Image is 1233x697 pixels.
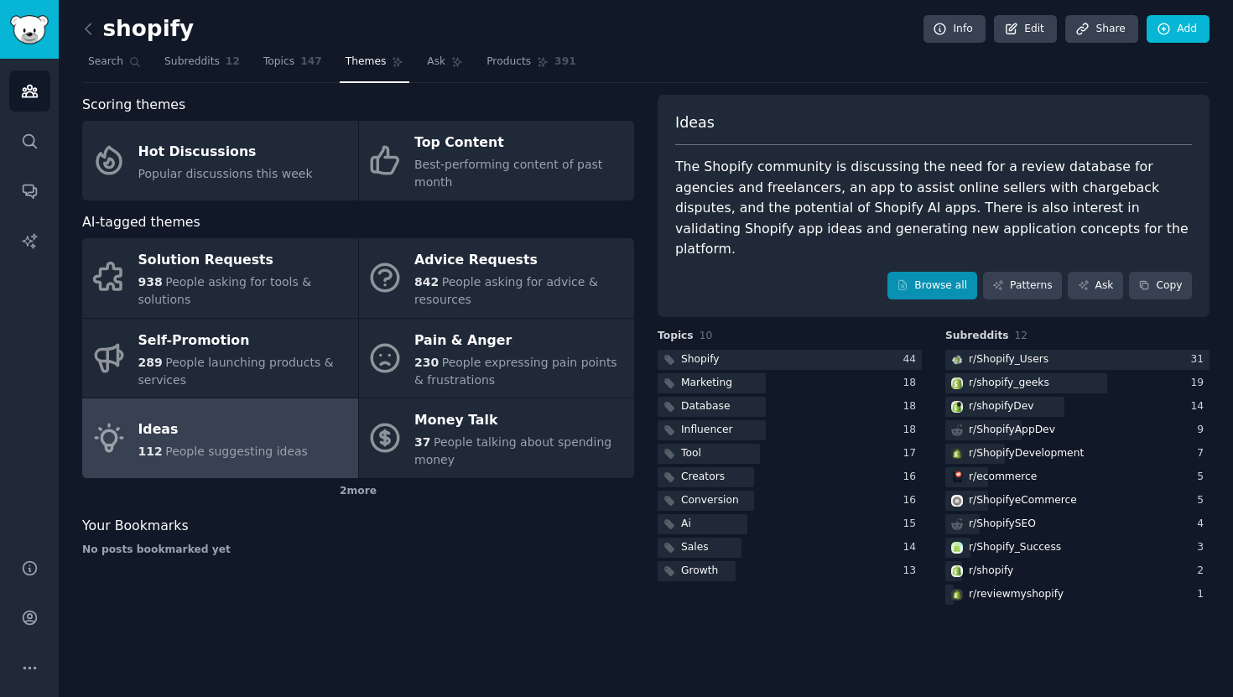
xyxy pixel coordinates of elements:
[681,376,732,391] div: Marketing
[983,272,1062,300] a: Patterns
[903,470,922,485] div: 16
[82,516,189,537] span: Your Bookmarks
[681,540,709,555] div: Sales
[300,55,322,70] span: 147
[414,130,626,157] div: Top Content
[658,467,922,488] a: Creators16
[945,585,1210,606] a: reviewmyshopifyr/reviewmyshopify1
[421,49,469,83] a: Ask
[481,49,581,83] a: Products391
[681,517,691,532] div: Ai
[951,471,963,483] img: ecommerce
[945,420,1210,441] a: r/ShopifyAppDev9
[951,542,963,554] img: Shopify_Success
[700,330,713,341] span: 10
[414,275,598,306] span: People asking for advice & resources
[945,350,1210,371] a: Shopify_Usersr/Shopify_Users31
[340,49,410,83] a: Themes
[951,589,963,601] img: reviewmyshopify
[903,564,922,579] div: 13
[138,138,313,165] div: Hot Discussions
[675,157,1192,260] div: The Shopify community is discussing the need for a review database for agencies and freelancers, ...
[88,55,123,70] span: Search
[681,446,701,461] div: Tool
[969,399,1034,414] div: r/ shopifyDev
[82,319,358,398] a: Self-Promotion289People launching products & services
[165,445,308,458] span: People suggesting ideas
[414,356,439,369] span: 230
[10,15,49,44] img: GummySearch logo
[945,514,1210,535] a: r/ShopifySEO4
[945,329,1009,344] span: Subreddits
[1190,376,1210,391] div: 19
[969,587,1064,602] div: r/ reviewmyshopify
[82,478,634,505] div: 2 more
[1197,517,1210,532] div: 4
[414,158,602,189] span: Best-performing content of past month
[1197,493,1210,508] div: 5
[1197,470,1210,485] div: 5
[1197,446,1210,461] div: 7
[414,435,611,466] span: People talking about spending money
[658,420,922,441] a: Influencer18
[969,423,1055,438] div: r/ ShopifyAppDev
[969,540,1061,555] div: r/ Shopify_Success
[681,564,718,579] div: Growth
[969,376,1049,391] div: r/ shopify_geeks
[82,543,634,558] div: No posts bookmarked yet
[969,470,1037,485] div: r/ ecommerce
[164,55,220,70] span: Subreddits
[414,408,626,434] div: Money Talk
[658,373,922,394] a: Marketing18
[675,112,715,133] span: Ideas
[1190,399,1210,414] div: 14
[945,444,1210,465] a: ShopifyDevelopmentr/ShopifyDevelopment7
[82,398,358,478] a: Ideas112People suggesting ideas
[658,329,694,344] span: Topics
[1068,272,1123,300] a: Ask
[414,435,430,449] span: 37
[658,397,922,418] a: Database18
[923,15,986,44] a: Info
[951,565,963,577] img: shopify
[82,212,200,233] span: AI-tagged themes
[945,397,1210,418] a: shopifyDevr/shopifyDev14
[414,327,626,354] div: Pain & Anger
[1015,330,1028,341] span: 12
[138,356,334,387] span: People launching products & services
[945,373,1210,394] a: shopify_geeksr/shopify_geeks19
[159,49,246,83] a: Subreddits12
[414,356,617,387] span: People expressing pain points & frustrations
[903,540,922,555] div: 14
[1065,15,1137,44] a: Share
[359,398,635,478] a: Money Talk37People talking about spending money
[903,517,922,532] div: 15
[658,350,922,371] a: Shopify44
[658,491,922,512] a: Conversion16
[138,356,163,369] span: 289
[951,448,963,460] img: ShopifyDevelopment
[427,55,445,70] span: Ask
[951,401,963,413] img: shopifyDev
[945,467,1210,488] a: ecommercer/ecommerce5
[903,423,922,438] div: 18
[486,55,531,70] span: Products
[681,423,732,438] div: Influencer
[226,55,240,70] span: 12
[887,272,977,300] a: Browse all
[263,55,294,70] span: Topics
[951,377,963,389] img: shopify_geeks
[138,327,350,354] div: Self-Promotion
[945,538,1210,559] a: Shopify_Successr/Shopify_Success3
[969,493,1077,508] div: r/ ShopifyeCommerce
[658,538,922,559] a: Sales14
[945,561,1210,582] a: shopifyr/shopify2
[951,495,963,507] img: ShopifyeCommerce
[969,352,1048,367] div: r/ Shopify_Users
[138,416,308,443] div: Ideas
[945,491,1210,512] a: ShopifyeCommercer/ShopifyeCommerce5
[1197,423,1210,438] div: 9
[903,399,922,414] div: 18
[1197,540,1210,555] div: 3
[969,517,1036,532] div: r/ ShopifySEO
